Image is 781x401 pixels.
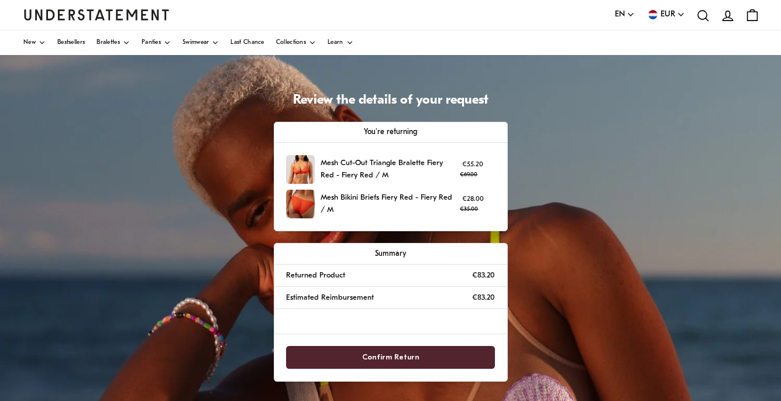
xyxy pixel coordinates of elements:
[286,346,494,369] button: Confirm Return
[472,269,495,282] p: €83.20
[183,40,209,46] span: Swimwear
[660,8,675,21] span: EUR
[97,40,120,46] span: Bralettes
[142,40,161,46] span: Panties
[321,191,454,217] p: Mesh Bikini Briefs Fiery Red - Fiery Red / M
[286,155,315,184] img: FIRE-BRA-016-M-fiery-red_2_97df9170-b1a3-444f-8071-1d0ba5191e85.jpg
[276,40,306,46] span: Collections
[23,9,170,20] a: Understatement Homepage
[286,292,374,304] p: Estimated Reimbursement
[460,194,486,214] p: €28.00
[23,30,46,55] a: New
[286,269,345,282] p: Returned Product
[142,30,171,55] a: Panties
[286,126,494,138] p: You're returning
[328,30,353,55] a: Learn
[57,30,85,55] a: Bestsellers
[460,172,477,177] strike: €69.00
[274,92,508,109] h1: Review the details of your request
[23,40,36,46] span: New
[183,30,219,55] a: Swimwear
[615,8,625,21] span: EN
[646,8,685,21] button: EUR
[97,30,130,55] a: Bralettes
[230,30,264,55] a: Last Chance
[286,190,315,218] img: FIRE-BRF-002-M-fiery-red_2.jpg
[230,40,264,46] span: Last Chance
[460,207,478,212] strike: €35.00
[472,292,495,304] p: €83.20
[321,157,454,182] p: Mesh Cut-Out Triangle Bralette Fiery Red - Fiery Red / M
[286,248,494,260] p: Summary
[328,40,343,46] span: Learn
[57,40,85,46] span: Bestsellers
[460,159,486,180] p: €55.20
[276,30,316,55] a: Collections
[362,347,419,368] span: Confirm Return
[615,8,635,21] button: EN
